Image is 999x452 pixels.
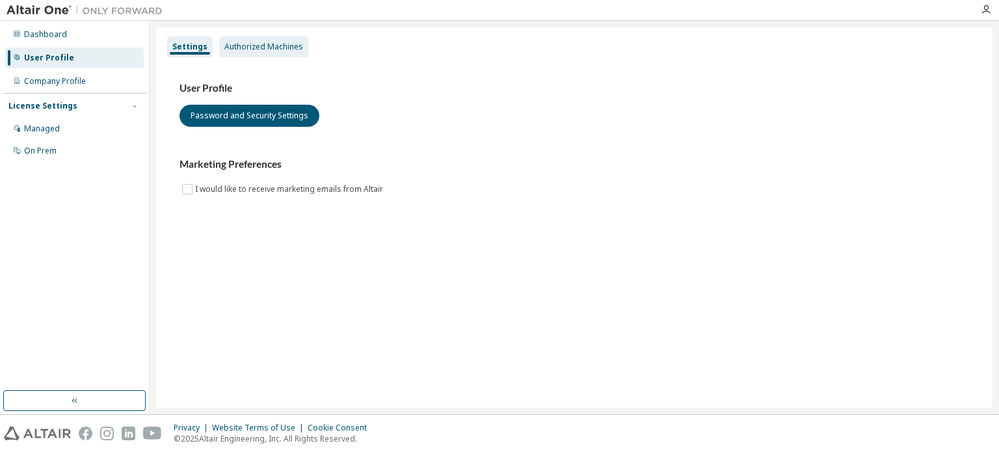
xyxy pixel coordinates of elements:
[308,423,375,433] div: Cookie Consent
[180,105,319,127] button: Password and Security Settings
[24,76,86,86] div: Company Profile
[195,181,386,197] label: I would like to receive marketing emails from Altair
[122,427,135,440] img: linkedin.svg
[7,4,169,17] img: Altair One
[24,124,60,134] div: Managed
[8,101,77,111] div: License Settings
[212,423,308,433] div: Website Terms of Use
[79,427,92,440] img: facebook.svg
[180,158,969,171] h3: Marketing Preferences
[180,82,969,95] h3: User Profile
[174,433,375,444] p: © 2025 Altair Engineering, Inc. All Rights Reserved.
[224,42,303,52] div: Authorized Machines
[172,42,207,52] div: Settings
[24,146,57,156] div: On Prem
[100,427,114,440] img: instagram.svg
[143,427,162,440] img: youtube.svg
[24,29,67,40] div: Dashboard
[24,53,74,63] div: User Profile
[174,423,212,433] div: Privacy
[4,427,71,440] img: altair_logo.svg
